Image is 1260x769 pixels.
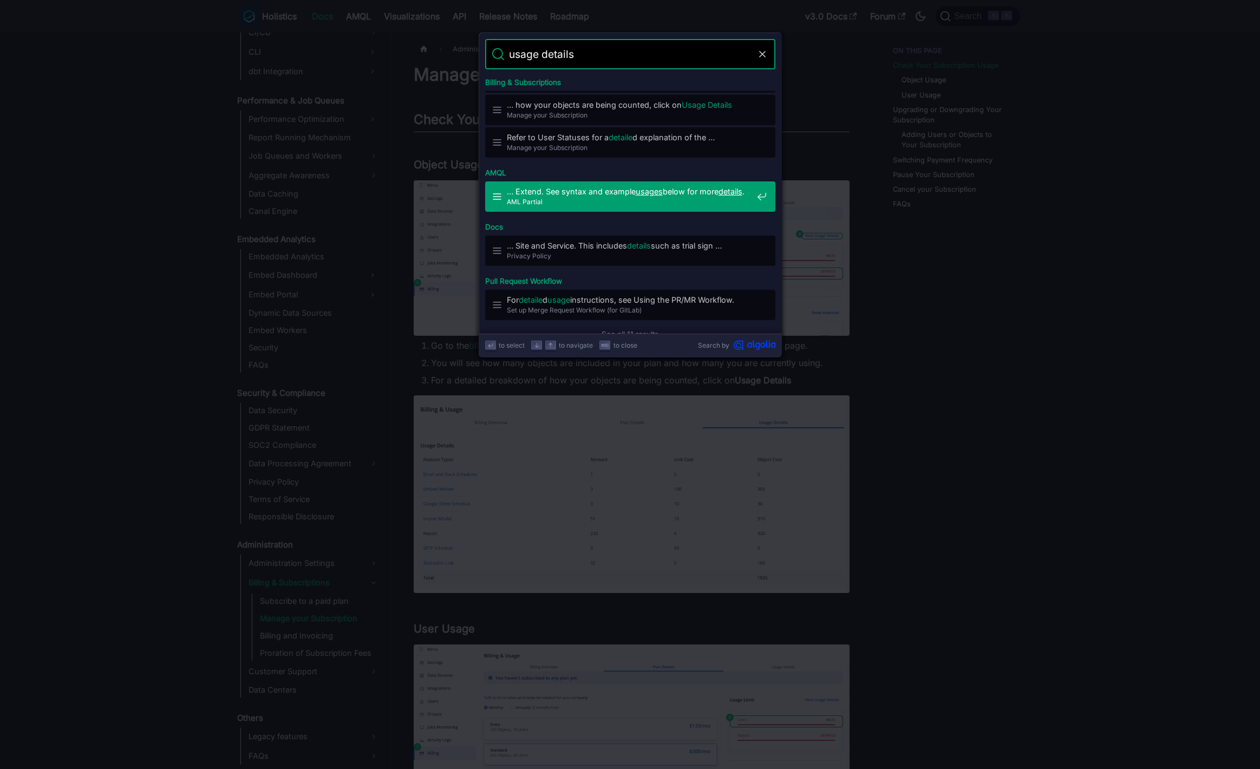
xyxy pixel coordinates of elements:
[756,48,769,61] button: Clear the query
[507,110,753,120] span: Manage your Subscription
[507,305,753,315] span: Set up Merge Request Workflow (for GitLab)
[485,290,775,320] a: Fordetailedusageinstructions, see Using the PR/MR Workflow.Set up Merge Request Workflow (for Git...
[483,160,778,181] div: AMQL
[627,241,651,250] mark: details
[485,95,775,125] a: … how your objects are being counted, click onUsage DetailsManage your Subscription
[485,127,775,158] a: Refer to User Statuses for adetailed explanation of the …Manage your Subscription
[698,340,775,350] a: Search byAlgolia
[613,340,637,350] span: to close
[507,240,753,251] span: … Site and Service. This includes such as trial sign …
[507,132,753,142] span: Refer to User Statuses for a d explanation of the …
[609,133,632,142] mark: detaile
[483,69,778,91] div: Billing & Subscriptions
[719,187,742,196] mark: details
[505,39,756,69] input: Search docs
[698,340,729,350] span: Search by
[499,340,525,350] span: to select
[682,100,706,109] mark: Usage
[486,341,494,349] svg: Enter key
[601,341,609,349] svg: Escape key
[507,100,753,110] span: … how your objects are being counted, click on
[483,268,778,290] div: Pull Request Workflow
[519,295,543,304] mark: detaile
[483,214,778,236] div: Docs
[507,142,753,153] span: Manage your Subscription
[507,295,753,305] span: For d instructions, see Using the PR/MR Workflow.
[507,197,753,207] span: AML Partial
[708,100,732,109] mark: Details
[734,340,775,350] svg: Algolia
[485,181,775,212] a: … Extend. See syntax and exampleusagesbelow for moredetails.AML Partial
[533,341,541,349] svg: Arrow down
[507,186,753,197] span: … Extend. See syntax and example below for more .
[546,341,554,349] svg: Arrow up
[602,329,658,340] a: See all 11 results
[636,187,663,196] mark: usages
[485,236,775,266] a: … Site and Service. This includesdetailssuch as trial sign …Privacy Policy
[507,251,753,261] span: Privacy Policy
[547,295,570,304] mark: usage
[559,340,593,350] span: to navigate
